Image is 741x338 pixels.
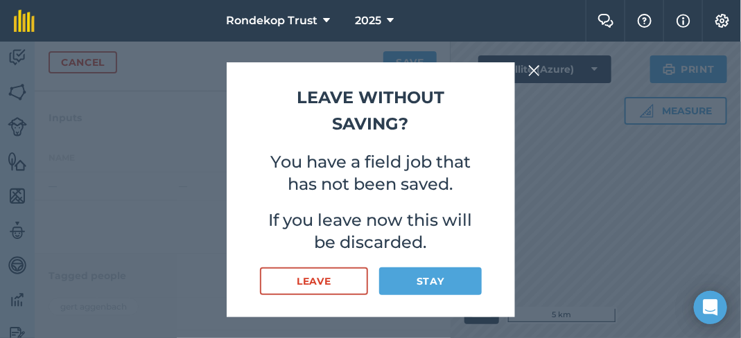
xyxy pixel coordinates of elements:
[260,209,482,254] p: If you leave now this will be discarded.
[528,62,541,79] img: svg+xml;base64,PHN2ZyB4bWxucz0iaHR0cDovL3d3dy53My5vcmcvMjAwMC9zdmciIHdpZHRoPSIyMiIgaGVpZ2h0PSIzMC...
[14,10,35,32] img: fieldmargin Logo
[260,84,482,138] h2: Leave without saving?
[636,14,653,28] img: A question mark icon
[677,12,690,29] img: svg+xml;base64,PHN2ZyB4bWxucz0iaHR0cDovL3d3dy53My5vcmcvMjAwMC9zdmciIHdpZHRoPSIxNyIgaGVpZ2h0PSIxNy...
[714,14,731,28] img: A cog icon
[598,14,614,28] img: Two speech bubbles overlapping with the left bubble in the forefront
[379,267,481,295] button: Stay
[260,267,369,295] button: Leave
[226,12,317,29] span: Rondekop Trust
[694,291,727,324] div: Open Intercom Messenger
[260,151,482,195] p: You have a field job that has not been saved.
[355,12,381,29] span: 2025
